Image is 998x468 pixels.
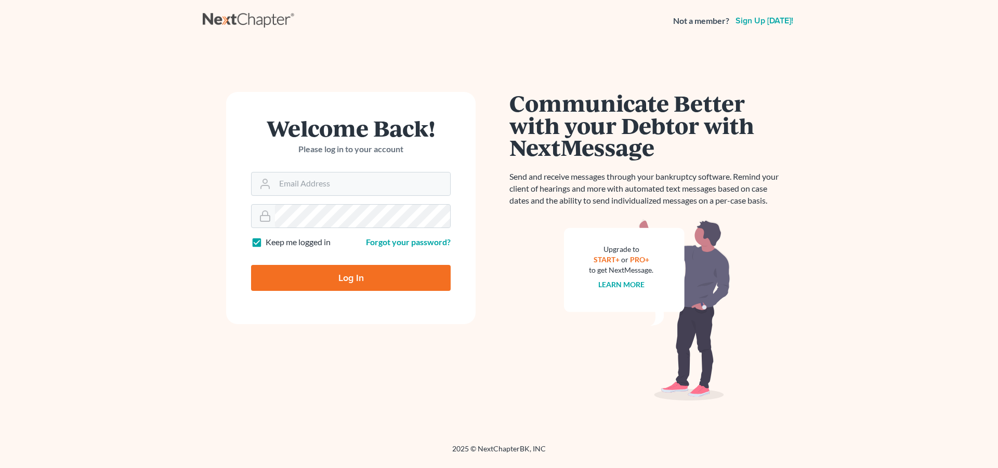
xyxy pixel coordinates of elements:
a: Forgot your password? [366,237,451,247]
input: Log In [251,265,451,291]
strong: Not a member? [673,15,729,27]
a: Learn more [598,280,645,289]
div: Upgrade to [589,244,653,255]
h1: Welcome Back! [251,117,451,139]
a: PRO+ [630,255,649,264]
p: Send and receive messages through your bankruptcy software. Remind your client of hearings and mo... [509,171,785,207]
input: Email Address [275,172,450,195]
img: nextmessage_bg-59042aed3d76b12b5cd301f8e5b87938c9018125f34e5fa2b7a6b67550977c72.svg [564,219,730,401]
label: Keep me logged in [266,236,331,248]
p: Please log in to your account [251,143,451,155]
div: to get NextMessage. [589,265,653,275]
h1: Communicate Better with your Debtor with NextMessage [509,92,785,158]
a: START+ [594,255,620,264]
a: Sign up [DATE]! [733,17,795,25]
span: or [621,255,628,264]
div: 2025 © NextChapterBK, INC [203,444,795,462]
